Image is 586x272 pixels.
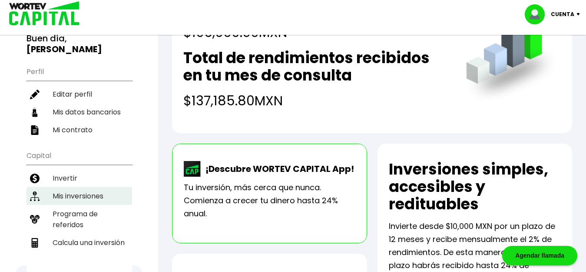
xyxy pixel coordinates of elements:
[26,205,132,234] a: Programa de referidos
[26,103,132,121] a: Mis datos bancarios
[30,90,40,99] img: editar-icon.952d3147.svg
[30,174,40,183] img: invertir-icon.b3b967d7.svg
[26,62,132,139] ul: Perfil
[183,91,448,111] h4: $137,185.80 MXN
[30,125,40,135] img: contrato-icon.f2db500c.svg
[184,161,201,177] img: wortev-capital-app-icon
[502,246,577,265] div: Agendar llamada
[389,161,561,213] h2: Inversiones simples, accesibles y redituables
[551,8,574,21] p: Cuenta
[183,49,448,84] h2: Total de rendimientos recibidos en tu mes de consulta
[184,181,355,220] p: Tu inversión, más cerca que nunca. Comienza a crecer tu dinero hasta 24% anual.
[26,187,132,205] a: Mis inversiones
[26,85,132,103] a: Editar perfil
[30,215,40,224] img: recomiendanos-icon.9b8e9327.svg
[30,191,40,201] img: inversiones-icon.6695dc30.svg
[26,121,132,139] a: Mi contrato
[26,43,102,55] b: [PERSON_NAME]
[462,5,561,104] img: grafica.516fef24.png
[26,33,132,55] h3: Buen día,
[26,169,132,187] a: Invertir
[525,4,551,24] img: profile-image
[201,162,354,175] p: ¡Descubre WORTEV CAPITAL App!
[30,238,40,248] img: calculadora-icon.17d418c4.svg
[26,234,132,252] a: Calcula una inversión
[574,13,586,16] img: icon-down
[30,107,40,117] img: datos-icon.10cf9172.svg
